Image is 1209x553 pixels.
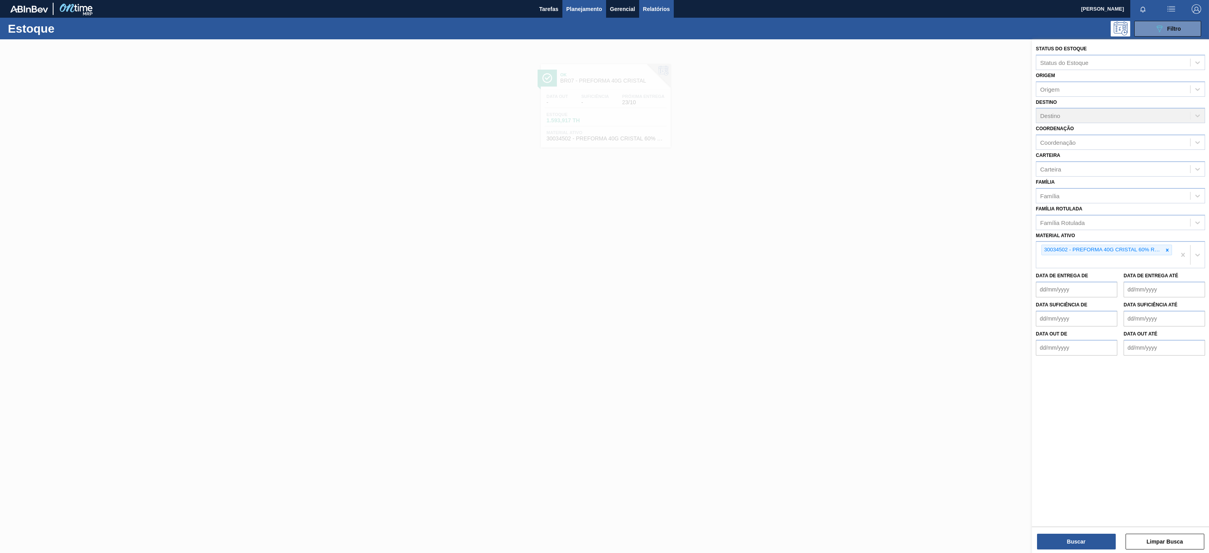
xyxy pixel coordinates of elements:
[8,24,133,33] h1: Estoque
[1042,245,1163,255] div: 30034502 - PREFORMA 40G CRISTAL 60% REC
[1124,273,1178,278] label: Data de Entrega até
[1124,302,1178,308] label: Data suficiência até
[1167,26,1181,32] span: Filtro
[1124,340,1205,356] input: dd/mm/yyyy
[1124,331,1157,337] label: Data out até
[566,4,602,14] span: Planejamento
[539,4,558,14] span: Tarefas
[1036,282,1117,297] input: dd/mm/yyyy
[1036,73,1055,78] label: Origem
[1192,4,1201,14] img: Logout
[1036,206,1082,212] label: Família Rotulada
[1040,192,1059,199] div: Família
[1036,233,1075,238] label: Material ativo
[1040,59,1089,66] div: Status do Estoque
[1036,179,1055,185] label: Família
[1040,219,1085,226] div: Família Rotulada
[1040,139,1076,146] div: Coordenação
[1036,340,1117,356] input: dd/mm/yyyy
[1036,273,1088,278] label: Data de Entrega de
[1036,153,1060,158] label: Carteira
[1124,311,1205,326] input: dd/mm/yyyy
[1036,100,1057,105] label: Destino
[1124,282,1205,297] input: dd/mm/yyyy
[1134,21,1201,37] button: Filtro
[1036,331,1067,337] label: Data out de
[1130,4,1155,15] button: Notificações
[610,4,635,14] span: Gerencial
[1036,302,1087,308] label: Data suficiência de
[643,4,670,14] span: Relatórios
[1040,166,1061,172] div: Carteira
[10,6,48,13] img: TNhmsLtSVTkK8tSr43FrP2fwEKptu5GPRR3wAAAABJRU5ErkJggg==
[1166,4,1176,14] img: userActions
[1111,21,1130,37] div: Pogramando: nenhum usuário selecionado
[1036,46,1087,52] label: Status do Estoque
[1036,311,1117,326] input: dd/mm/yyyy
[1036,126,1074,131] label: Coordenação
[1040,86,1059,92] div: Origem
